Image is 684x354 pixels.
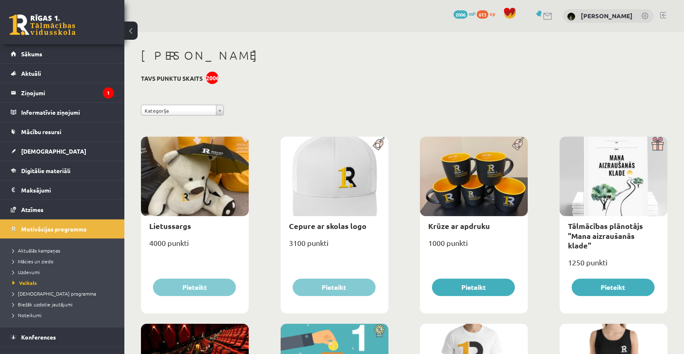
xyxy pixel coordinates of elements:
[21,333,56,341] span: Konferences
[206,72,218,84] div: 2006
[649,137,667,151] img: Dāvana ar pārsteigumu
[432,279,515,296] button: Pieteikt
[12,279,116,287] a: Veikals
[11,328,114,347] a: Konferences
[11,103,114,122] a: Informatīvie ziņojumi
[12,311,116,319] a: Noteikumi
[420,236,528,257] div: 1000 punkti
[11,200,114,219] a: Atzīmes
[21,50,42,58] span: Sākums
[12,312,41,318] span: Noteikumi
[428,221,490,231] a: Krūze ar apdruku
[11,161,114,180] a: Digitālie materiāli
[145,105,213,116] span: Kategorija
[12,258,116,265] a: Mācies un ziedo
[572,279,655,296] button: Pieteikt
[11,122,114,141] a: Mācību resursi
[293,279,376,296] button: Pieteikt
[153,279,236,296] button: Pieteikt
[11,219,114,238] a: Motivācijas programma
[477,10,488,19] span: 613
[141,236,249,257] div: 4000 punkti
[281,236,388,257] div: 3100 punkti
[370,137,388,151] img: Populāra prece
[141,105,224,116] a: Kategorija
[21,70,41,77] span: Aktuāli
[289,221,366,231] a: Cepure ar skolas logo
[149,221,191,231] a: Lietussargs
[11,181,114,200] a: Maksājumi
[21,147,86,155] span: [DEMOGRAPHIC_DATA]
[11,64,114,83] a: Aktuāli
[12,301,116,308] a: Biežāk uzdotie jautājumi
[12,258,53,265] span: Mācies un ziedo
[141,48,667,63] h1: [PERSON_NAME]
[12,247,116,254] a: Aktuālās kampaņas
[477,10,499,17] a: 613 xp
[103,87,114,99] i: 1
[12,268,116,276] a: Uzdevumi
[12,279,37,286] span: Veikals
[141,75,203,82] h3: Tavs punktu skaits
[11,83,114,102] a: Ziņojumi1
[12,290,116,297] a: [DEMOGRAPHIC_DATA] programma
[9,14,75,35] a: Rīgas 1. Tālmācības vidusskola
[490,10,495,17] span: xp
[21,103,114,122] legend: Informatīvie ziņojumi
[21,181,114,200] legend: Maksājumi
[454,10,468,19] span: 2006
[12,290,96,297] span: [DEMOGRAPHIC_DATA] programma
[12,247,60,254] span: Aktuālās kampaņas
[11,44,114,63] a: Sākums
[21,167,70,174] span: Digitālie materiāli
[11,142,114,161] a: [DEMOGRAPHIC_DATA]
[21,206,44,213] span: Atzīmes
[567,12,575,21] img: Katrīna Arāja
[21,128,61,135] span: Mācību resursi
[12,269,40,275] span: Uzdevumi
[370,324,388,338] img: Atlaide
[469,10,475,17] span: mP
[509,137,528,151] img: Populāra prece
[454,10,475,17] a: 2006 mP
[12,301,73,308] span: Biežāk uzdotie jautājumi
[568,221,643,250] a: Tālmācības plānotājs "Mana aizraušanās klade"
[21,83,114,102] legend: Ziņojumi
[581,12,633,20] a: [PERSON_NAME]
[560,255,667,276] div: 1250 punkti
[21,225,87,233] span: Motivācijas programma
